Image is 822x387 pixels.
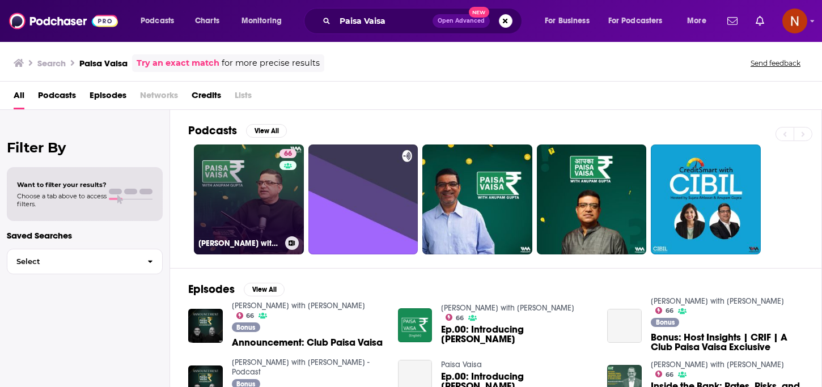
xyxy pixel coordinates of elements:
[751,11,769,31] a: Show notifications dropdown
[655,307,673,314] a: 66
[782,8,807,33] img: User Profile
[17,192,107,208] span: Choose a tab above to access filters.
[246,124,287,138] button: View All
[284,148,292,160] span: 66
[655,371,673,377] a: 66
[433,14,490,28] button: Open AdvancedNew
[469,7,489,18] span: New
[37,58,66,69] h3: Search
[607,309,642,343] a: Bonus: Host Insights | CRIF | A Club Paisa Vaisa Exclusive
[188,309,223,343] img: Announcement: Club Paisa Vaisa
[236,312,255,319] a: 66
[441,325,594,344] span: Ep.00: Introducing [PERSON_NAME]
[188,282,285,296] a: EpisodesView All
[441,303,574,313] a: Paisa Vaisa with Anupam Gupta
[241,13,282,29] span: Monitoring
[608,13,663,29] span: For Podcasters
[133,12,189,30] button: open menu
[651,360,784,369] a: Paisa Vaisa with Anupam Gupta
[232,338,383,347] a: Announcement: Club Paisa Vaisa
[441,360,482,369] a: Paisa Vaisa
[456,316,464,321] span: 66
[687,13,706,29] span: More
[232,358,370,377] a: Paisa Vaisa with Anupam Gupta - Podcast
[315,8,533,34] div: Search podcasts, credits, & more...
[246,313,254,318] span: 66
[14,86,24,109] a: All
[188,282,235,296] h2: Episodes
[335,12,433,30] input: Search podcasts, credits, & more...
[666,308,673,313] span: 66
[651,296,784,306] a: Paisa Vaisa with Anupam Gupta
[398,308,433,343] img: Ep.00: Introducing Paisa Vaisa
[79,58,128,69] h3: Paisa Vaisa
[232,301,365,311] a: Paisa Vaisa with Anupam Gupta
[7,230,163,241] p: Saved Searches
[723,11,742,31] a: Show notifications dropdown
[438,18,485,24] span: Open Advanced
[140,86,178,109] span: Networks
[222,57,320,70] span: for more precise results
[537,12,604,30] button: open menu
[666,372,673,377] span: 66
[7,258,138,265] span: Select
[38,86,76,109] a: Podcasts
[656,319,675,326] span: Bonus
[782,8,807,33] span: Logged in as AdelNBM
[188,124,237,138] h2: Podcasts
[279,149,296,158] a: 66
[9,10,118,32] img: Podchaser - Follow, Share and Rate Podcasts
[90,86,126,109] a: Episodes
[137,57,219,70] a: Try an exact match
[195,13,219,29] span: Charts
[234,12,296,30] button: open menu
[235,86,252,109] span: Lists
[236,324,255,331] span: Bonus
[651,333,803,352] a: Bonus: Host Insights | CRIF | A Club Paisa Vaisa Exclusive
[244,283,285,296] button: View All
[601,12,679,30] button: open menu
[192,86,221,109] a: Credits
[441,325,594,344] a: Ep.00: Introducing Paisa Vaisa
[17,181,107,189] span: Want to filter your results?
[198,239,281,248] h3: [PERSON_NAME] with [PERSON_NAME]
[188,12,226,30] a: Charts
[747,58,804,68] button: Send feedback
[7,249,163,274] button: Select
[194,144,304,254] a: 66[PERSON_NAME] with [PERSON_NAME]
[545,13,590,29] span: For Business
[679,12,721,30] button: open menu
[141,13,174,29] span: Podcasts
[446,314,464,321] a: 66
[782,8,807,33] button: Show profile menu
[188,124,287,138] a: PodcastsView All
[7,139,163,156] h2: Filter By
